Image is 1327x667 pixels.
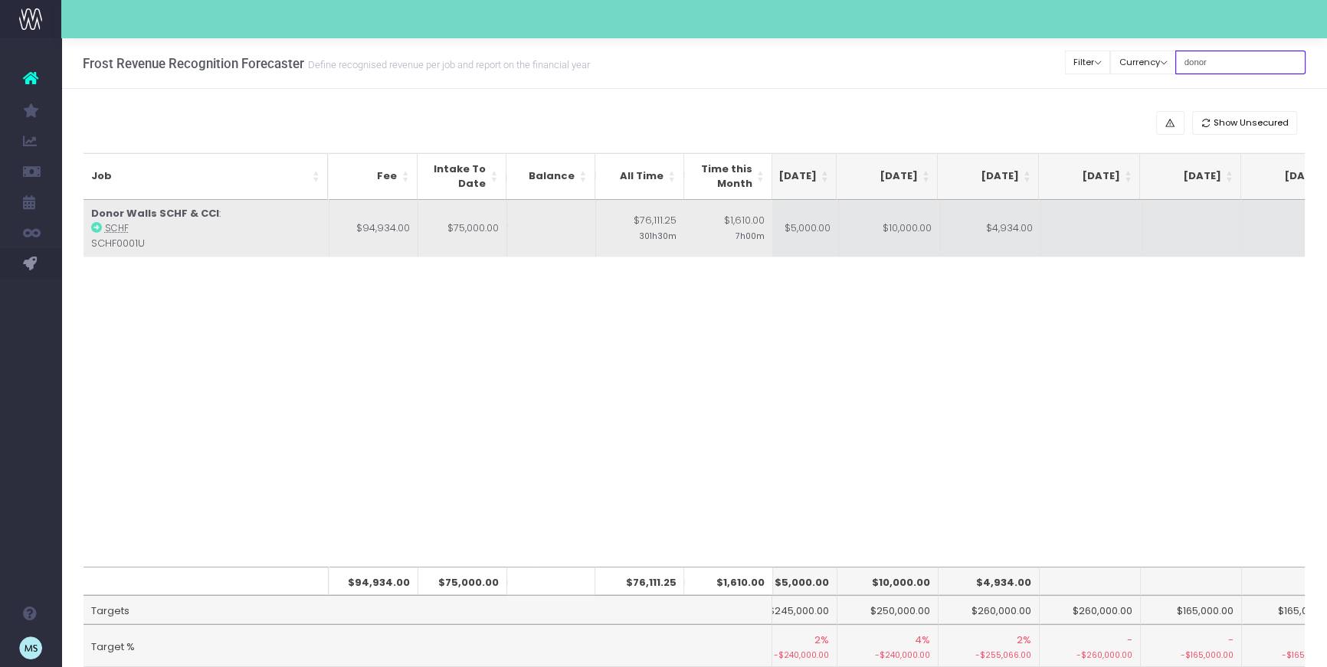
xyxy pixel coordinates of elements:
[329,153,418,200] th: Fee: activate to sort column ascending
[1214,116,1289,129] span: Show Unsecured
[839,200,940,257] td: $10,000.00
[638,228,676,242] small: 301h30m
[595,567,684,596] th: $76,111.25
[84,153,329,200] th: Job: activate to sort column ascending
[84,595,773,624] td: Targets
[595,153,684,200] th: All Time: activate to sort column ascending
[19,636,42,659] img: images/default_profile_image.png
[915,633,930,648] span: 4%
[84,200,329,257] td: : SCHF0001U
[814,633,829,648] span: 2%
[595,200,684,257] td: $76,111.25
[736,567,837,596] th: $5,000.00
[1047,647,1132,662] small: -$260,000.00
[736,595,837,624] td: $245,000.00
[837,153,938,200] th: Sep 25: activate to sort column ascending
[1192,111,1298,135] button: Show Unsecured
[1228,633,1234,648] span: -
[939,595,1040,624] td: $260,000.00
[684,153,773,200] th: Time this Month: activate to sort column ascending
[1017,633,1031,648] span: 2%
[91,206,219,221] strong: Donor Walls SCHF & CCI
[304,56,590,71] small: Define recognised revenue per job and report on the financial year
[329,567,418,596] th: $94,934.00
[506,153,595,200] th: Balance: activate to sort column ascending
[736,153,837,200] th: Aug 25: activate to sort column ascending
[938,153,1039,200] th: Oct 25: activate to sort column ascending
[940,200,1041,257] td: $4,934.00
[736,228,765,242] small: 7h00m
[105,222,129,234] abbr: SCHF
[329,200,418,257] td: $94,934.00
[1141,595,1242,624] td: $165,000.00
[946,647,1031,662] small: -$255,066.00
[738,200,839,257] td: $5,000.00
[1110,51,1176,74] button: Currency
[1148,647,1234,662] small: -$165,000.00
[1127,633,1132,648] span: -
[418,153,506,200] th: Intake To Date: activate to sort column ascending
[1040,595,1141,624] td: $260,000.00
[684,567,773,596] th: $1,610.00
[837,567,939,596] th: $10,000.00
[939,567,1040,596] th: $4,934.00
[1140,153,1241,200] th: Dec 25: activate to sort column ascending
[1175,51,1306,74] input: Search...
[845,647,930,662] small: -$240,000.00
[837,595,939,624] td: $250,000.00
[418,200,506,257] td: $75,000.00
[84,624,773,667] td: Target %
[1039,153,1140,200] th: Nov 25: activate to sort column ascending
[684,200,773,257] td: $1,610.00
[744,647,829,662] small: -$240,000.00
[418,567,506,596] th: $75,000.00
[1065,51,1111,74] button: Filter
[83,56,590,71] h3: Frost Revenue Recognition Forecaster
